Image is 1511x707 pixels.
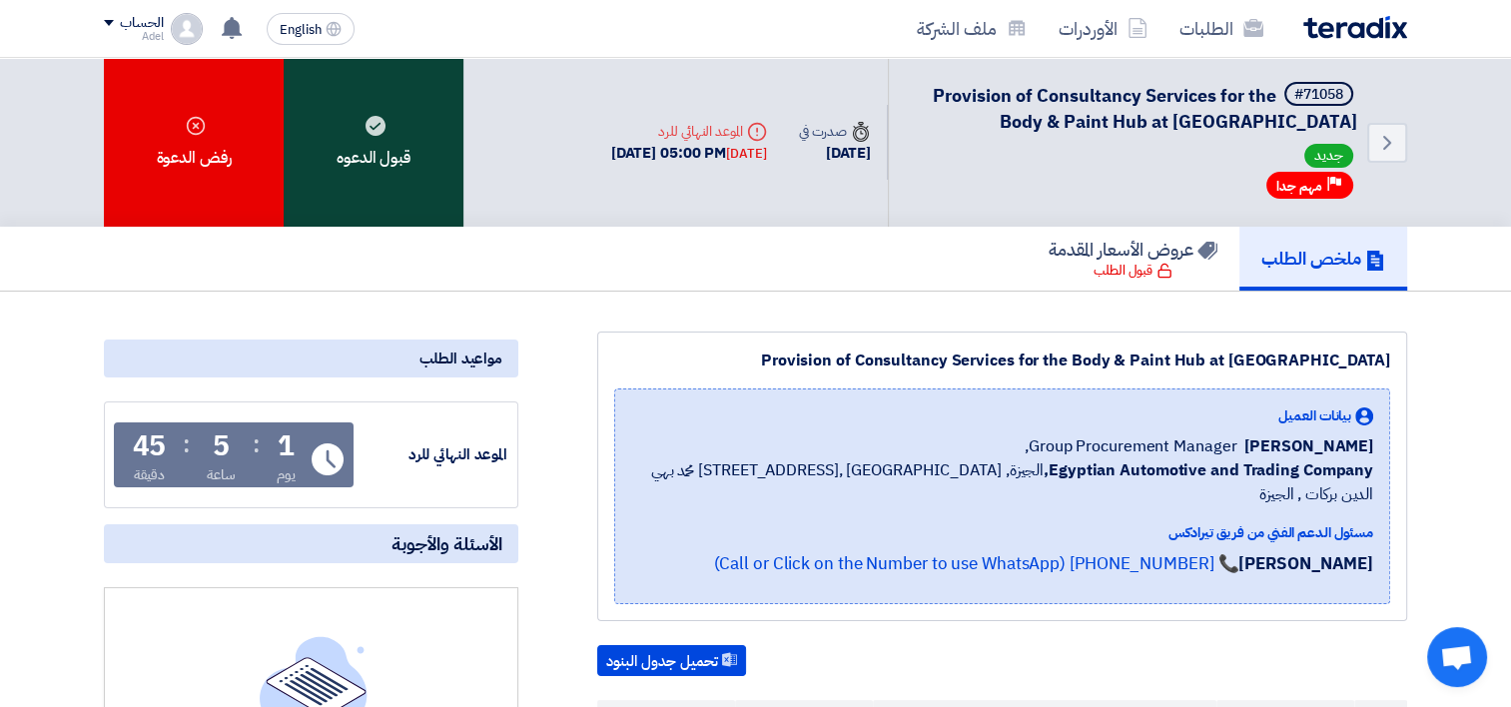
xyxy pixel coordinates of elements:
h5: ملخص الطلب [1261,247,1385,270]
a: ملف الشركة [901,5,1043,52]
div: يوم [277,464,296,485]
span: [PERSON_NAME] [1244,434,1373,458]
div: Adel [104,31,163,42]
button: English [267,13,355,45]
span: Provision of Consultancy Services for the Body & Paint Hub at [GEOGRAPHIC_DATA] [933,82,1357,135]
div: قبول الطلب [1094,261,1172,281]
div: 5 [213,432,230,460]
div: دقيقة [134,464,165,485]
a: عروض الأسعار المقدمة قبول الطلب [1027,227,1239,291]
span: جديد [1304,144,1353,168]
h5: Provision of Consultancy Services for the Body & Paint Hub at Abu Rawash [913,82,1357,134]
a: الأوردرات [1043,5,1163,52]
div: #71058 [1294,88,1343,102]
div: الموعد النهائي للرد [358,443,507,466]
div: مواعيد الطلب [104,340,518,377]
h5: عروض الأسعار المقدمة [1049,238,1217,261]
span: الأسئلة والأجوبة [391,532,502,555]
span: الجيزة, [GEOGRAPHIC_DATA] ,[STREET_ADDRESS] محمد بهي الدين بركات , الجيزة [631,458,1373,506]
b: Egyptian Automotive and Trading Company, [1044,458,1373,482]
span: مهم جدا [1276,177,1322,196]
a: 📞 [PHONE_NUMBER] (Call or Click on the Number to use WhatsApp) [713,551,1238,576]
div: ساعة [207,464,236,485]
div: : [253,426,260,462]
div: [DATE] [726,144,766,164]
strong: [PERSON_NAME] [1238,551,1373,576]
img: Teradix logo [1303,16,1407,39]
a: ملخص الطلب [1239,227,1407,291]
div: الحساب [120,15,163,32]
div: : [183,426,190,462]
div: 45 [133,432,167,460]
div: [DATE] [799,142,871,165]
span: English [280,23,322,37]
span: بيانات العميل [1278,405,1351,426]
div: 1 [278,432,295,460]
div: مسئول الدعم الفني من فريق تيرادكس [631,522,1373,543]
div: صدرت في [799,121,871,142]
button: تحميل جدول البنود [597,645,746,677]
div: Provision of Consultancy Services for the Body & Paint Hub at [GEOGRAPHIC_DATA] [614,349,1390,372]
a: Open chat [1427,627,1487,687]
img: profile_test.png [171,13,203,45]
div: الموعد النهائي للرد [611,121,767,142]
a: الطلبات [1163,5,1279,52]
div: رفض الدعوة [104,58,284,227]
div: [DATE] 05:00 PM [611,142,767,165]
div: قبول الدعوه [284,58,463,227]
span: Group Procurement Manager, [1025,434,1236,458]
